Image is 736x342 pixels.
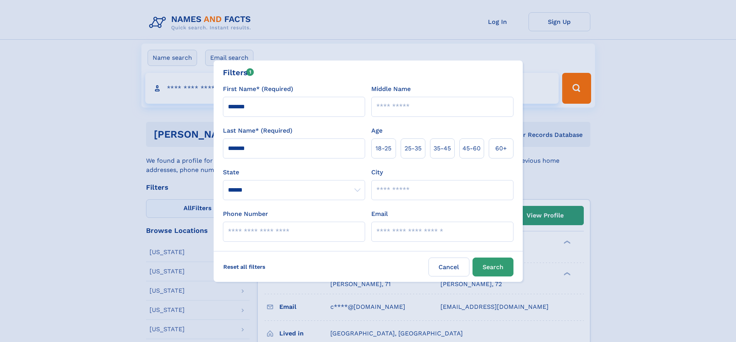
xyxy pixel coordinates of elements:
label: City [371,168,383,177]
span: 60+ [495,144,507,153]
label: Cancel [428,258,469,276]
button: Search [473,258,513,276]
span: 45‑60 [462,144,481,153]
label: Reset all filters [218,258,270,276]
span: 25‑35 [405,144,422,153]
label: Age [371,126,382,135]
span: 18‑25 [376,144,391,153]
label: First Name* (Required) [223,84,293,94]
div: Filters [223,67,254,78]
label: Last Name* (Required) [223,126,292,135]
label: State [223,168,365,177]
label: Phone Number [223,209,268,219]
label: Email [371,209,388,219]
span: 35‑45 [433,144,451,153]
label: Middle Name [371,84,411,94]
